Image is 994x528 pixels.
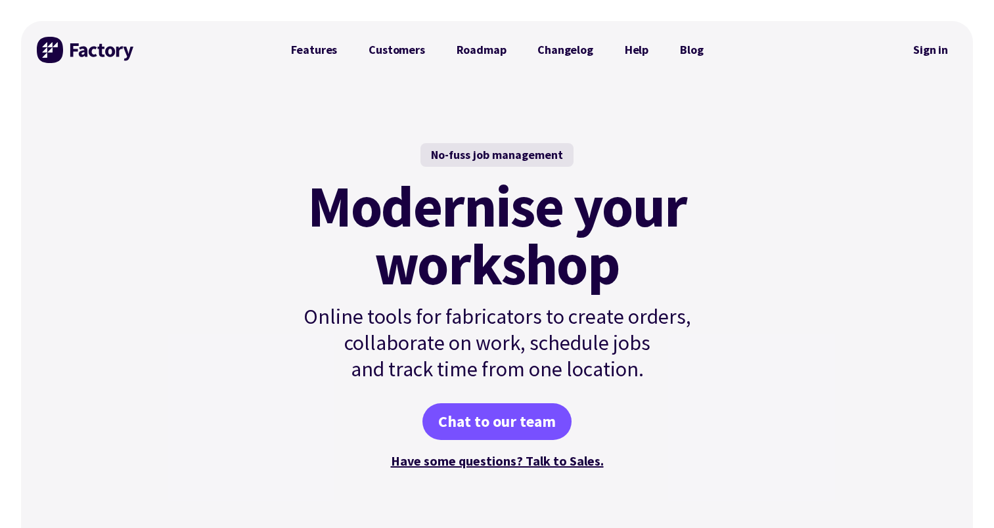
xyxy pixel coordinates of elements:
[275,303,719,382] p: Online tools for fabricators to create orders, collaborate on work, schedule jobs and track time ...
[422,403,572,440] a: Chat to our team
[391,452,604,469] a: Have some questions? Talk to Sales.
[904,35,957,65] nav: Secondary Navigation
[420,143,574,167] div: No-fuss job management
[275,37,353,63] a: Features
[353,37,440,63] a: Customers
[275,37,719,63] nav: Primary Navigation
[307,177,687,293] mark: Modernise your workshop
[441,37,522,63] a: Roadmap
[664,37,719,63] a: Blog
[37,37,135,63] img: Factory
[522,37,608,63] a: Changelog
[904,35,957,65] a: Sign in
[609,37,664,63] a: Help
